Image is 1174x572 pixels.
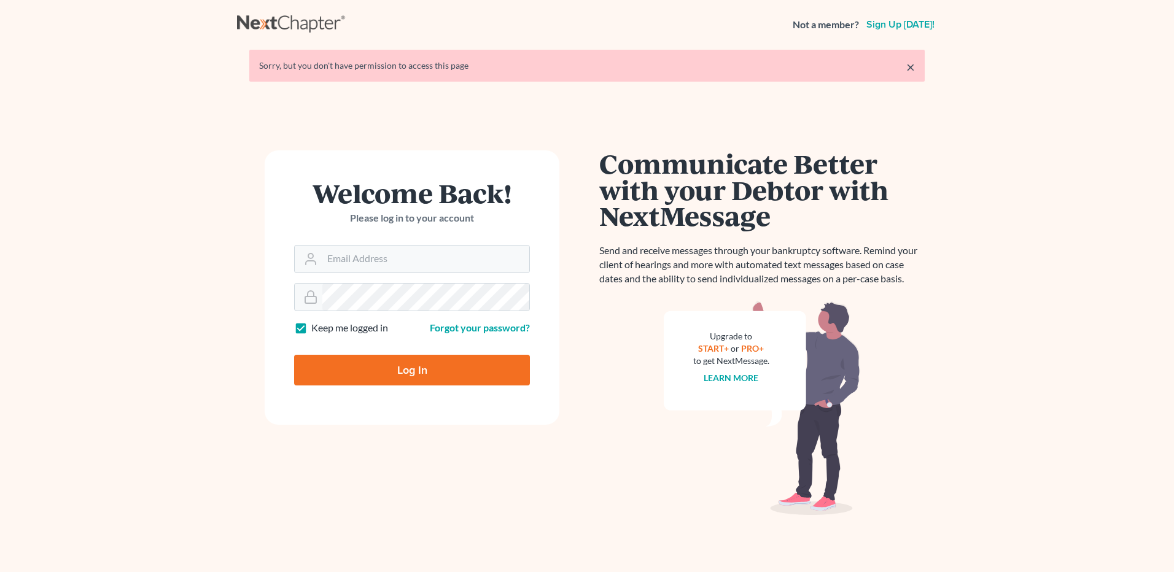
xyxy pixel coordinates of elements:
[906,60,915,74] a: ×
[731,343,740,354] span: or
[793,18,859,32] strong: Not a member?
[311,321,388,335] label: Keep me logged in
[294,180,530,206] h1: Welcome Back!
[322,245,529,272] input: Email Address
[693,355,769,367] div: to get NextMessage.
[259,60,915,72] div: Sorry, but you don't have permission to access this page
[864,20,937,29] a: Sign up [DATE]!
[294,211,530,225] p: Please log in to your account
[294,355,530,385] input: Log In
[664,301,860,516] img: nextmessage_bg-59042aed3d76b12b5cd301f8e5b87938c9018125f34e5fa2b7a6b67550977c72.svg
[693,330,769,342] div: Upgrade to
[599,244,925,286] p: Send and receive messages through your bankruptcy software. Remind your client of hearings and mo...
[430,322,530,333] a: Forgot your password?
[742,343,764,354] a: PRO+
[599,150,925,229] h1: Communicate Better with your Debtor with NextMessage
[699,343,729,354] a: START+
[704,373,759,383] a: Learn more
